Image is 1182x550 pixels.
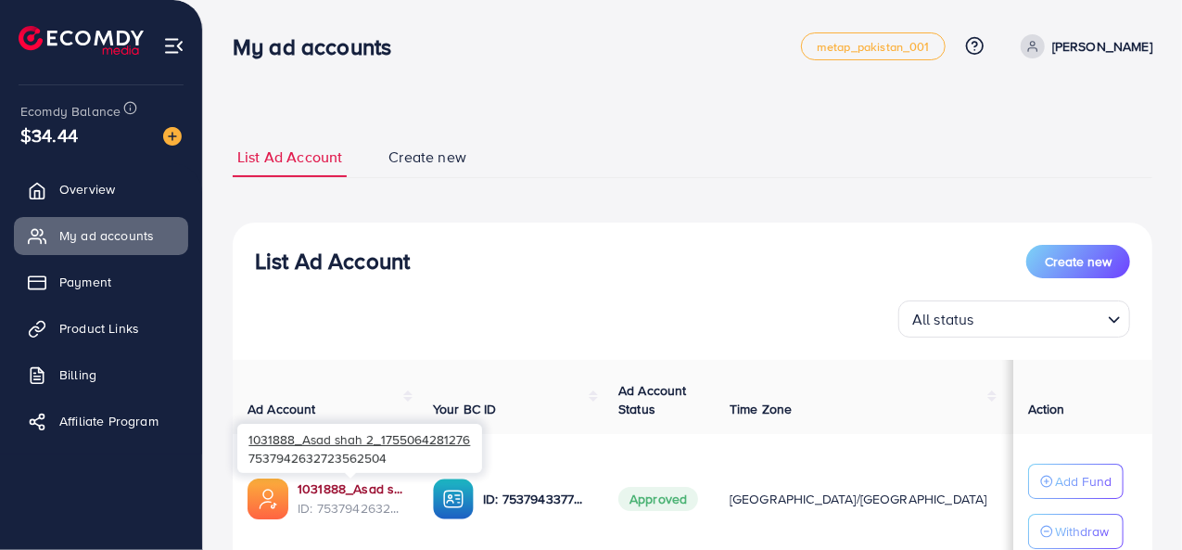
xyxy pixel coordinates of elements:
a: [PERSON_NAME] [1013,34,1152,58]
span: Your BC ID [433,400,497,418]
span: Billing [59,365,96,384]
span: $34.44 [20,122,78,148]
button: Add Fund [1028,464,1124,499]
a: metap_pakistan_001 [801,32,946,60]
img: ic-ba-acc.ded83a64.svg [433,479,474,519]
span: 1031888_Asad shah 2_1755064281276 [248,430,470,448]
span: Create new [388,147,466,168]
a: Affiliate Program [14,403,188,440]
img: logo [19,26,144,55]
a: Product Links [14,310,188,347]
span: My ad accounts [59,226,154,245]
span: Affiliate Program [59,412,159,430]
a: Overview [14,171,188,208]
button: Create new [1026,245,1130,278]
a: My ad accounts [14,217,188,254]
span: Create new [1045,252,1112,271]
span: Ad Account [248,400,316,418]
span: Ecomdy Balance [20,102,121,121]
img: ic-ads-acc.e4c84228.svg [248,479,288,519]
h3: List Ad Account [255,248,410,275]
span: [GEOGRAPHIC_DATA]/[GEOGRAPHIC_DATA] [730,490,987,508]
iframe: Chat [1103,467,1168,536]
img: menu [163,35,184,57]
a: 1031888_Asad shah 2_1755064281276 [298,480,403,498]
span: Product Links [59,319,139,338]
div: 7537942632723562504 [237,424,482,473]
span: metap_pakistan_001 [817,41,930,53]
span: All status [909,306,978,333]
span: Overview [59,180,115,198]
p: Withdraw [1055,520,1109,543]
span: Ad Account Status [618,381,687,418]
h3: My ad accounts [233,33,406,60]
span: List Ad Account [237,147,342,168]
p: ID: 7537943377279549456 [483,488,589,510]
span: Action [1028,400,1065,418]
p: [PERSON_NAME] [1052,35,1152,58]
input: Search for option [980,302,1100,333]
p: Add Fund [1055,470,1112,492]
a: Billing [14,356,188,393]
span: ID: 7537942632723562504 [298,499,403,518]
span: Time Zone [730,400,792,418]
div: Search for option [898,301,1130,338]
button: Withdraw [1028,514,1124,549]
span: Approved [618,487,698,511]
span: Payment [59,273,111,291]
a: Payment [14,263,188,301]
img: image [163,127,182,146]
